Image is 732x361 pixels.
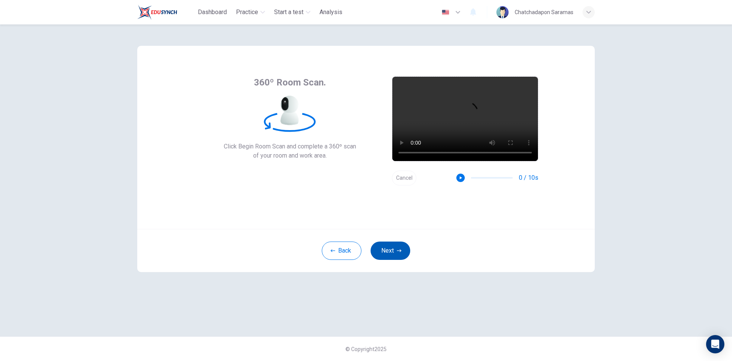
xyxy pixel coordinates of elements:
img: en [441,10,450,15]
span: Click Begin Room Scan and complete a 360º scan [224,142,356,151]
span: Start a test [274,8,303,17]
div: Chatchadapon Saramas [515,8,573,17]
div: Open Intercom Messenger [706,335,724,353]
button: Dashboard [195,5,230,19]
span: 0 / 10s [519,173,538,182]
button: Analysis [316,5,345,19]
button: Practice [233,5,268,19]
img: Profile picture [496,6,509,18]
span: © Copyright 2025 [345,346,387,352]
span: Practice [236,8,258,17]
button: Next [371,242,410,260]
img: Train Test logo [137,5,177,20]
span: of your room and work area. [224,151,356,160]
button: Start a test [271,5,313,19]
span: 360º Room Scan. [254,76,326,89]
span: Dashboard [198,8,227,17]
span: Analysis [319,8,342,17]
a: Train Test logo [137,5,195,20]
button: Back [322,242,361,260]
button: Cancel [392,171,416,185]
